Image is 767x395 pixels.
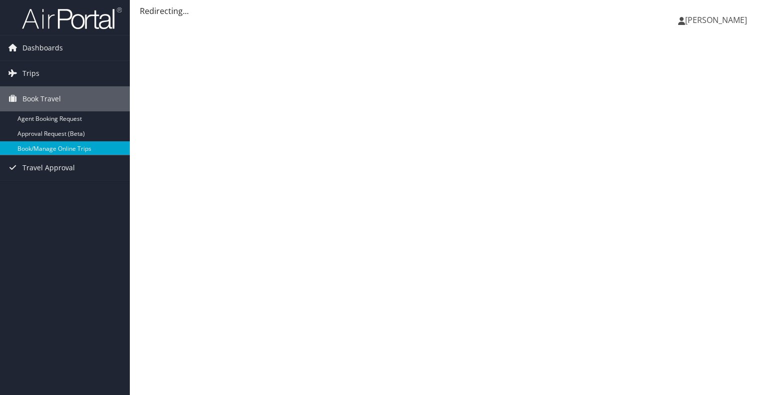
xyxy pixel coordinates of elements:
img: airportal-logo.png [22,6,122,30]
a: [PERSON_NAME] [678,5,757,35]
span: Travel Approval [22,155,75,180]
span: Trips [22,61,39,86]
div: Redirecting... [140,5,757,17]
span: Book Travel [22,86,61,111]
span: Dashboards [22,35,63,60]
span: [PERSON_NAME] [685,14,747,25]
